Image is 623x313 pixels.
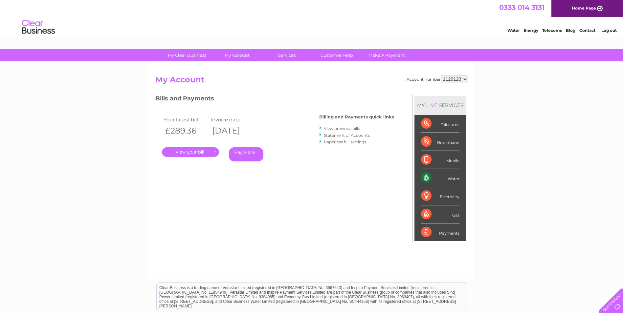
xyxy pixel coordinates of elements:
[160,49,214,61] a: My Clear Business
[421,169,459,187] div: Water
[157,4,467,32] div: Clear Business is a trading name of Verastar Limited (registered in [GEOGRAPHIC_DATA] No. 3667643...
[414,96,466,115] div: MY SERVICES
[260,49,314,61] a: Services
[360,49,414,61] a: Make A Payment
[421,187,459,205] div: Electricity
[421,205,459,223] div: Gas
[162,147,219,157] a: .
[310,49,364,61] a: Customer Help
[421,115,459,133] div: Telecoms
[421,223,459,241] div: Payments
[155,94,394,105] h3: Bills and Payments
[324,126,360,131] a: View previous bills
[209,115,256,124] td: Invoice date
[155,75,468,88] h2: My Account
[319,115,394,119] h4: Billing and Payments quick links
[566,28,575,33] a: Blog
[421,133,459,151] div: Broadband
[162,124,209,137] th: £289.36
[324,133,370,138] a: Statement of Accounts
[229,147,263,161] a: Pay Here
[601,28,617,33] a: Log out
[507,28,520,33] a: Water
[524,28,538,33] a: Energy
[421,151,459,169] div: Mobile
[324,139,366,144] a: Paperless bill settings
[209,124,256,137] th: [DATE]
[22,17,55,37] img: logo.png
[499,3,545,11] a: 0333 014 3131
[579,28,595,33] a: Contact
[210,49,264,61] a: My Account
[425,102,439,108] div: LIVE
[162,115,209,124] td: Your latest bill
[407,75,468,83] div: Account number
[542,28,562,33] a: Telecoms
